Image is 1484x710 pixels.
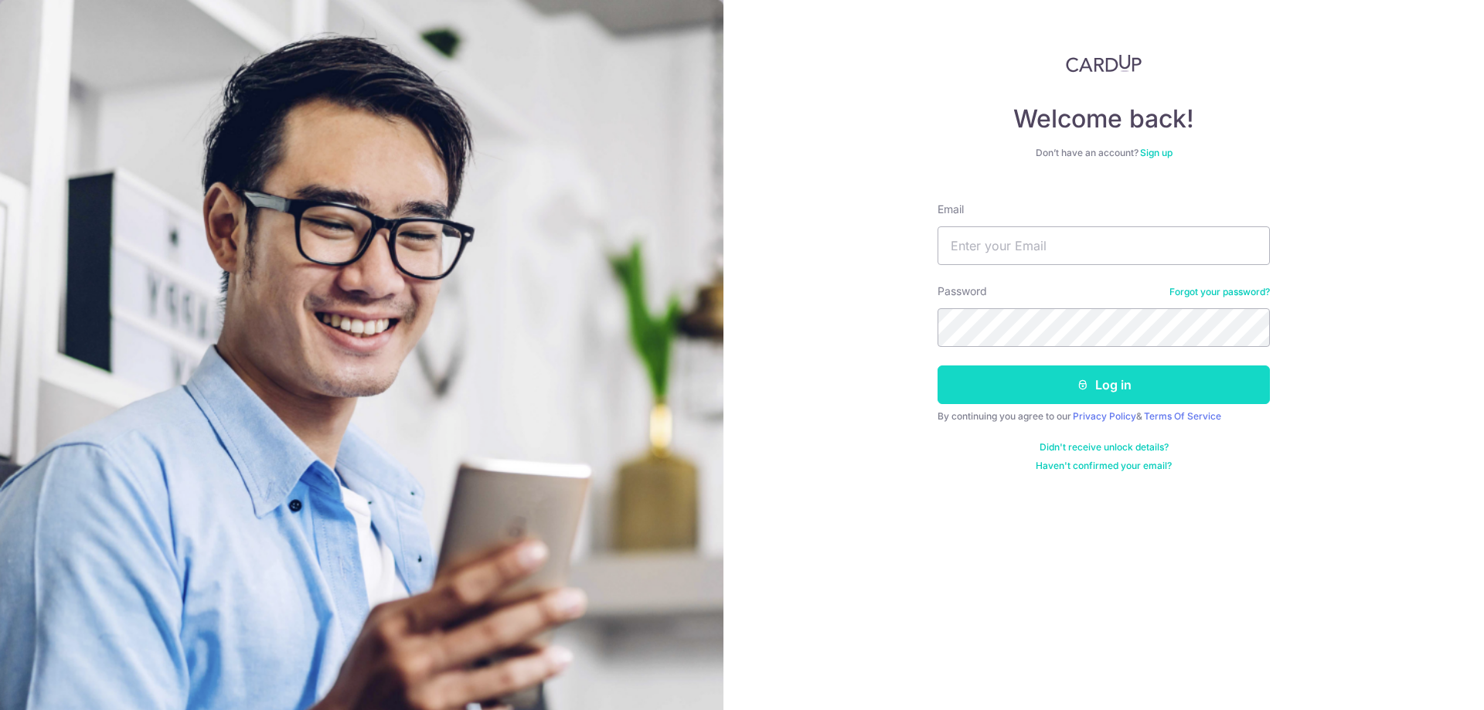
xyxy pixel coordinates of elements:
[1040,441,1169,454] a: Didn't receive unlock details?
[938,147,1270,159] div: Don’t have an account?
[1144,410,1221,422] a: Terms Of Service
[1036,460,1172,472] a: Haven't confirmed your email?
[938,226,1270,265] input: Enter your Email
[938,410,1270,423] div: By continuing you agree to our &
[938,365,1270,404] button: Log in
[938,284,987,299] label: Password
[1066,54,1142,73] img: CardUp Logo
[1169,286,1270,298] a: Forgot your password?
[1140,147,1173,158] a: Sign up
[1073,410,1136,422] a: Privacy Policy
[938,202,964,217] label: Email
[938,104,1270,134] h4: Welcome back!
